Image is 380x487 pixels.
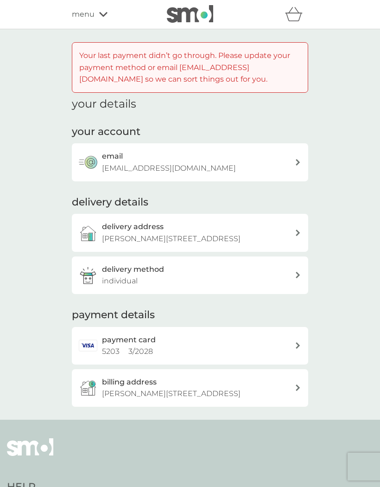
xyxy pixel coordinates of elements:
h3: email [102,150,123,162]
p: [PERSON_NAME][STREET_ADDRESS] [102,388,241,400]
button: billing address[PERSON_NAME][STREET_ADDRESS] [72,369,308,407]
h3: delivery method [102,263,164,276]
img: smol [7,438,53,470]
span: menu [72,8,95,20]
h1: your details [72,97,136,111]
h2: delivery details [72,195,148,210]
div: basket [285,5,308,24]
a: payment card5203 3/2028 [72,327,308,365]
a: delivery address[PERSON_NAME][STREET_ADDRESS] [72,214,308,251]
h2: your account [72,125,140,139]
button: email[EMAIL_ADDRESS][DOMAIN_NAME] [72,143,308,181]
span: Your last payment didn’t go through. Please update your payment method or email [EMAIL_ADDRESS][D... [79,51,290,83]
span: 5203 [102,347,120,356]
a: delivery methodindividual [72,256,308,294]
p: [PERSON_NAME][STREET_ADDRESS] [102,233,241,245]
h3: delivery address [102,221,164,233]
span: 3 / 2028 [128,347,153,356]
h2: payment details [72,308,155,322]
p: individual [102,275,138,287]
h3: billing address [102,376,157,388]
img: smol [167,5,213,23]
h2: payment card [102,334,156,346]
p: [EMAIL_ADDRESS][DOMAIN_NAME] [102,162,236,174]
